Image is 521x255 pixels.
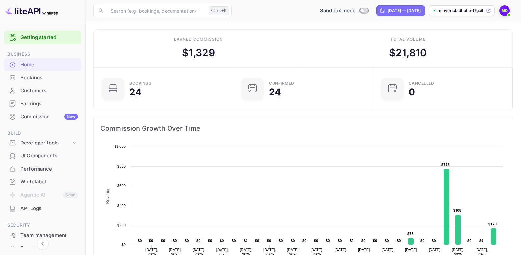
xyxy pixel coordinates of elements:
text: $0 [361,239,366,243]
text: $0 [138,239,142,243]
text: $0 [385,239,389,243]
div: Earnings [20,100,78,108]
div: CANCELLED [409,81,434,85]
text: $0 [149,239,153,243]
div: Earnings [4,97,81,110]
div: Switch to Production mode [317,7,371,15]
div: Whitelabel [20,178,78,186]
div: Earned commission [174,36,223,42]
text: $0 [220,239,224,243]
text: $308 [453,208,461,212]
p: maverick-dhotte-l7gc6.... [439,8,485,14]
a: Customers [4,84,81,97]
a: Getting started [20,34,78,41]
span: Business [4,51,81,58]
div: 24 [269,87,281,97]
text: [DATE] [358,248,370,252]
text: $170 [488,222,497,226]
div: Bookings [4,71,81,84]
div: Fraud management [20,245,78,252]
img: LiteAPI logo [5,5,58,16]
a: Whitelabel [4,175,81,188]
text: $0 [185,239,189,243]
span: Build [4,130,81,137]
div: UI Components [20,152,78,160]
div: Home [4,58,81,71]
a: Team management [4,229,81,241]
text: $0 [314,239,318,243]
div: Team management [20,232,78,239]
text: $800 [117,164,126,168]
text: $0 [208,239,212,243]
div: Whitelabel [4,175,81,188]
text: $0 [291,239,295,243]
text: $0 [373,239,377,243]
div: [DATE] — [DATE] [388,8,421,14]
text: $0 [267,239,271,243]
text: $0 [196,239,201,243]
text: $0 [161,239,165,243]
text: Revenue [105,187,110,204]
div: Home [20,61,78,69]
div: Performance [20,165,78,173]
text: $0 [279,239,283,243]
text: $0 [255,239,259,243]
text: $0 [121,243,126,247]
input: Search (e.g. bookings, documentation) [107,4,206,17]
div: $ 21,810 [389,46,427,60]
text: $200 [117,223,126,227]
text: $1,000 [114,144,126,148]
img: Maverick Dhotte [499,5,510,16]
text: $600 [117,184,126,188]
text: $75 [407,232,414,236]
a: Earnings [4,97,81,110]
div: Getting started [4,31,81,44]
span: Commission Growth Over Time [100,123,506,134]
div: 24 [129,87,142,97]
button: Collapse navigation [37,238,49,250]
a: Fraud management [4,242,81,254]
div: API Logs [20,205,78,212]
div: API Logs [4,202,81,215]
a: CommissionNew [4,111,81,123]
text: $0 [244,239,248,243]
text: [DATE] [429,248,441,252]
text: $0 [232,239,236,243]
div: Ctrl+K [209,6,229,15]
div: Bookings [20,74,78,81]
div: New [64,114,78,120]
span: Sandbox mode [320,7,356,15]
div: 0 [409,87,415,97]
div: Confirmed [269,81,294,85]
div: Customers [4,84,81,97]
text: $400 [117,204,126,207]
text: [DATE] [334,248,346,252]
a: Performance [4,163,81,175]
a: API Logs [4,202,81,214]
text: $0 [350,239,354,243]
div: Total volume [390,36,426,42]
a: Bookings [4,71,81,83]
span: Security [4,222,81,229]
text: $0 [302,239,307,243]
div: CommissionNew [4,111,81,123]
text: $0 [173,239,177,243]
text: $0 [326,239,330,243]
div: Developer tools [20,139,71,147]
text: [DATE] [405,248,417,252]
div: Commission [20,113,78,121]
div: UI Components [4,149,81,162]
a: UI Components [4,149,81,162]
a: Home [4,58,81,71]
div: Developer tools [4,137,81,149]
text: [DATE] [381,248,393,252]
text: $0 [420,239,425,243]
text: $0 [397,239,401,243]
div: $ 1,329 [182,46,215,60]
text: $0 [338,239,342,243]
text: $0 [432,239,436,243]
text: $0 [479,239,483,243]
text: $0 [467,239,472,243]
